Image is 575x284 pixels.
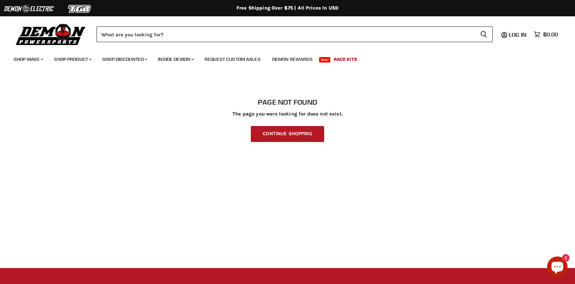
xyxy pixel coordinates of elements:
[8,52,48,66] a: Shop Make
[54,2,105,15] img: TGB Logo 2
[267,52,318,66] a: Demon Rewards
[319,57,331,63] span: New!
[199,52,266,66] a: Request Custom Axles
[14,22,88,46] img: Demon Powersports
[329,52,362,66] a: Race Kits
[29,111,546,117] p: The page you were looking for does not exist.
[545,256,570,279] inbox-online-store-chat: Shopify online store chat
[506,32,530,38] a: Log in
[153,52,198,66] a: Inside Demon
[97,52,152,66] a: Shop Discounted
[49,52,96,66] a: Shop Product
[251,126,324,142] a: Continue Shopping
[543,31,558,38] span: $0.00
[97,26,475,42] input: Search
[3,2,54,15] img: Demon Electric Logo 2
[8,50,556,66] ul: Main menu
[475,26,493,42] button: Search
[29,98,546,106] h1: Page not found
[530,30,561,39] a: $0.00
[509,31,526,38] span: Log in
[16,5,559,11] div: Free Shipping Over $75 | All Prices In USD
[97,26,493,42] form: Product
